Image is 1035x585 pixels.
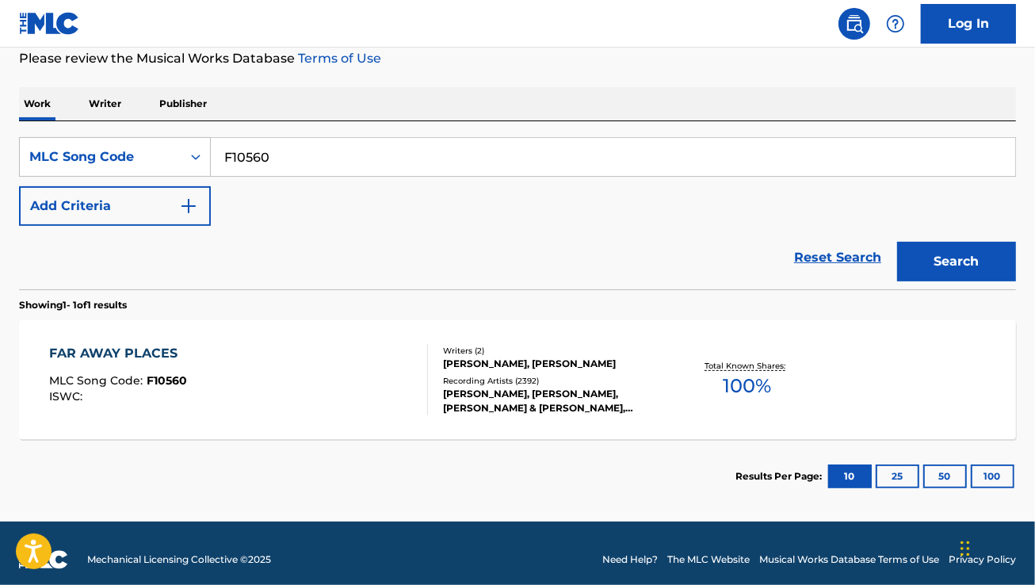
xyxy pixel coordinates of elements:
[87,552,271,567] span: Mechanical Licensing Collective © 2025
[786,240,889,275] a: Reset Search
[886,14,905,33] img: help
[19,87,55,120] p: Work
[84,87,126,120] p: Writer
[29,147,172,166] div: MLC Song Code
[735,469,826,484] p: Results Per Page:
[921,4,1016,44] a: Log In
[443,387,665,415] div: [PERSON_NAME], [PERSON_NAME], [PERSON_NAME] & [PERSON_NAME], [PERSON_NAME], "THE [PERSON_NAME], [...
[147,373,187,388] span: F10560
[155,87,212,120] p: Publisher
[49,389,86,403] span: ISWC :
[19,186,211,226] button: Add Criteria
[897,242,1016,281] button: Search
[49,344,187,363] div: FAR AWAY PLACES
[724,372,772,400] span: 100 %
[759,552,939,567] a: Musical Works Database Terms of Use
[49,373,147,388] span: MLC Song Code :
[828,465,872,488] button: 10
[443,357,665,371] div: [PERSON_NAME], [PERSON_NAME]
[838,8,870,40] a: Public Search
[876,465,919,488] button: 25
[705,360,790,372] p: Total Known Shares:
[923,465,967,488] button: 50
[971,465,1014,488] button: 100
[602,552,658,567] a: Need Help?
[19,49,1016,68] p: Please review the Musical Works Database
[956,509,1035,585] iframe: Chat Widget
[880,8,911,40] div: Help
[845,14,864,33] img: search
[443,375,665,387] div: Recording Artists ( 2392 )
[19,137,1016,289] form: Search Form
[949,552,1016,567] a: Privacy Policy
[19,298,127,312] p: Showing 1 - 1 of 1 results
[179,197,198,216] img: 9d2ae6d4665cec9f34b9.svg
[295,51,381,66] a: Terms of Use
[19,12,80,35] img: MLC Logo
[19,320,1016,439] a: FAR AWAY PLACESMLC Song Code:F10560ISWC:Writers (2)[PERSON_NAME], [PERSON_NAME]Recording Artists ...
[961,525,970,572] div: Drag
[667,552,750,567] a: The MLC Website
[443,345,665,357] div: Writers ( 2 )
